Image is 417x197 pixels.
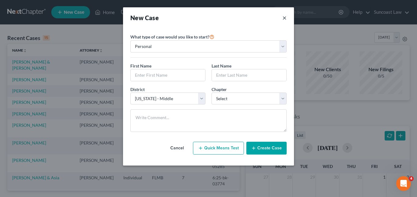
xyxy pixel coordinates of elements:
[212,87,227,92] span: Chapter
[282,13,287,22] button: ×
[130,33,214,40] label: What type of case would you like to start?
[130,14,159,21] strong: New Case
[131,69,205,81] input: Enter First Name
[409,176,414,181] span: 4
[130,87,145,92] span: District
[130,63,151,68] span: First Name
[396,176,411,191] iframe: Intercom live chat
[246,142,287,155] button: Create Case
[212,63,231,68] span: Last Name
[164,142,190,154] button: Cancel
[193,142,244,155] button: Quick Means Test
[212,69,286,81] input: Enter Last Name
